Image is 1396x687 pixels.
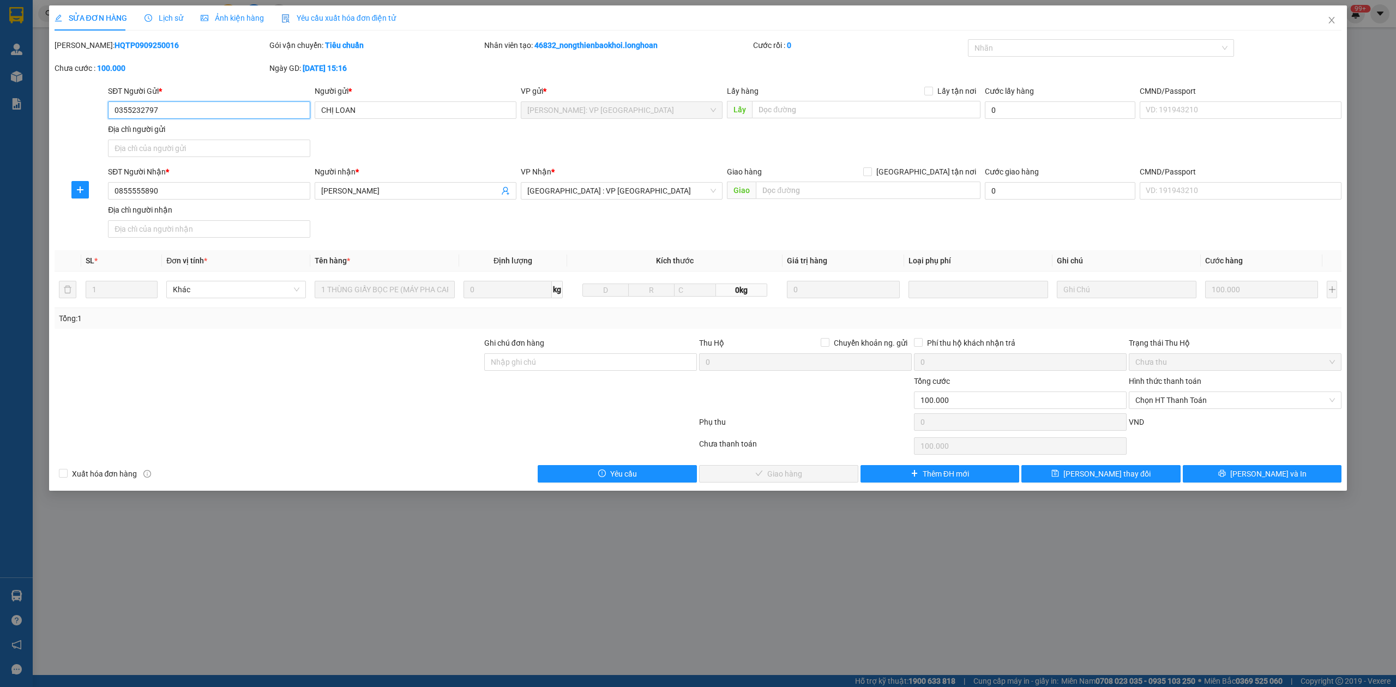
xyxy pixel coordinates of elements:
button: plusThêm ĐH mới [861,465,1020,483]
div: Địa chỉ người nhận [108,204,310,216]
div: Chưa thanh toán [698,438,913,457]
span: Lấy tận nơi [933,85,980,97]
input: Ghi chú đơn hàng [484,353,697,371]
b: HQTP0909250016 [115,41,179,50]
input: Ghi Chú [1057,281,1196,298]
input: D [582,284,629,297]
label: Cước lấy hàng [985,87,1034,95]
span: printer [1218,469,1226,478]
div: Ngày GD: [269,62,482,74]
span: Cước hàng [1205,256,1243,265]
b: 0 [787,41,791,50]
span: [PERSON_NAME] thay đổi [1063,468,1151,480]
input: Dọc đường [752,101,980,118]
th: Ghi chú [1052,250,1201,272]
span: plus [911,469,918,478]
input: Cước giao hàng [985,182,1135,200]
button: delete [59,281,76,298]
span: Thu Hộ [699,339,724,347]
img: icon [281,14,290,23]
span: Lấy [727,101,752,118]
span: [GEOGRAPHIC_DATA] tận nơi [872,166,980,178]
div: Người gửi [315,85,516,97]
span: Chọn HT Thanh Toán [1135,392,1335,408]
span: save [1051,469,1059,478]
div: CMND/Passport [1140,166,1341,178]
button: Close [1316,5,1347,36]
span: plus [72,185,88,194]
span: Ảnh kiện hàng [201,14,264,22]
div: VP gửi [521,85,723,97]
span: Hồ Chí Minh: VP Quận Tân Phú [527,102,716,118]
span: Thêm ĐH mới [923,468,969,480]
span: close [1327,16,1336,25]
button: exclamation-circleYêu cầu [538,465,697,483]
div: Chưa cước : [55,62,267,74]
div: Nhân viên tạo: [484,39,751,51]
span: Giá trị hàng [787,256,827,265]
input: Địa chỉ của người gửi [108,140,310,157]
div: SĐT Người Nhận [108,166,310,178]
button: checkGiao hàng [699,465,858,483]
span: info-circle [143,470,151,478]
div: Cước rồi : [753,39,966,51]
button: save[PERSON_NAME] thay đổi [1021,465,1181,483]
span: exclamation-circle [598,469,606,478]
label: Ghi chú đơn hàng [484,339,544,347]
div: SĐT Người Gửi [108,85,310,97]
span: [PERSON_NAME] và In [1230,468,1307,480]
span: Giao [727,182,756,199]
div: Tổng: 1 [59,312,538,324]
span: Chưa thu [1135,354,1335,370]
span: Kích thước [656,256,694,265]
div: CMND/Passport [1140,85,1341,97]
input: Địa chỉ của người nhận [108,220,310,238]
input: 0 [787,281,900,298]
div: Gói vận chuyển: [269,39,482,51]
label: Cước giao hàng [985,167,1039,176]
input: C [674,284,716,297]
span: SỬA ĐƠN HÀNG [55,14,127,22]
b: Tiêu chuẩn [325,41,364,50]
span: Giao hàng [727,167,762,176]
span: Khác [173,281,299,298]
span: VP Nhận [521,167,551,176]
b: 100.000 [97,64,125,73]
th: Loại phụ phí [904,250,1052,272]
span: Tên hàng [315,256,350,265]
label: Hình thức thanh toán [1129,377,1201,385]
span: Định lượng [494,256,532,265]
input: 0 [1205,281,1318,298]
span: edit [55,14,62,22]
span: Xuất hóa đơn hàng [68,468,142,480]
div: Phụ thu [698,416,913,435]
span: Yêu cầu xuất hóa đơn điện tử [281,14,396,22]
button: plus [71,181,89,198]
span: Hà Nội : VP Hà Đông [527,183,716,199]
input: VD: Bàn, Ghế [315,281,454,298]
span: Lấy hàng [727,87,759,95]
b: 46832_nongthienbaokhoi.longhoan [534,41,658,50]
span: VND [1129,418,1144,426]
div: [PERSON_NAME]: [55,39,267,51]
button: printer[PERSON_NAME] và In [1183,465,1342,483]
span: Yêu cầu [610,468,637,480]
span: Lịch sử [145,14,183,22]
span: Tổng cước [914,377,950,385]
div: Địa chỉ người gửi [108,123,310,135]
span: kg [552,281,563,298]
b: [DATE] 15:16 [303,64,347,73]
button: plus [1327,281,1337,298]
div: Người nhận [315,166,516,178]
span: Đơn vị tính [166,256,207,265]
span: SL [86,256,94,265]
input: R [628,284,675,297]
span: Phí thu hộ khách nhận trả [923,337,1020,349]
input: Cước lấy hàng [985,101,1135,119]
span: Chuyển khoản ng. gửi [829,337,912,349]
div: Trạng thái Thu Hộ [1129,337,1341,349]
span: picture [201,14,208,22]
span: user-add [501,186,510,195]
span: clock-circle [145,14,152,22]
span: 0kg [716,284,767,297]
